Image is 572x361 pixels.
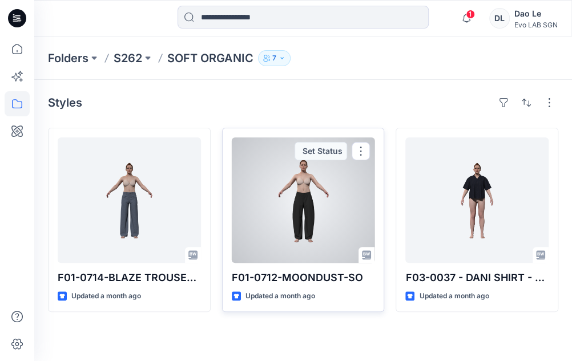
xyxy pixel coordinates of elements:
[258,50,291,66] button: 7
[48,50,88,66] a: Folders
[232,137,375,263] a: F01-0712-MOONDUST-SO
[114,50,142,66] a: S262
[489,8,510,29] div: DL
[466,10,475,19] span: 1
[514,21,558,29] div: Evo LAB SGN
[514,7,558,21] div: Dao Le
[48,96,82,109] h4: Styles
[58,270,201,286] p: F01-0714-BLAZE TROUSER-SO
[232,270,375,286] p: F01-0712-MOONDUST-SO
[71,290,141,302] p: Updated a month ago
[272,52,276,64] p: 7
[167,50,253,66] p: SOFT ORGANIC
[405,137,549,263] a: F03-0037 - DANI SHIRT - SO - RAW BLUE 203
[58,137,201,263] a: F01-0714-BLAZE TROUSER-SO
[405,270,549,286] p: F03-0037 - DANI SHIRT - SO - RAW BLUE 203
[419,290,489,302] p: Updated a month ago
[245,290,315,302] p: Updated a month ago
